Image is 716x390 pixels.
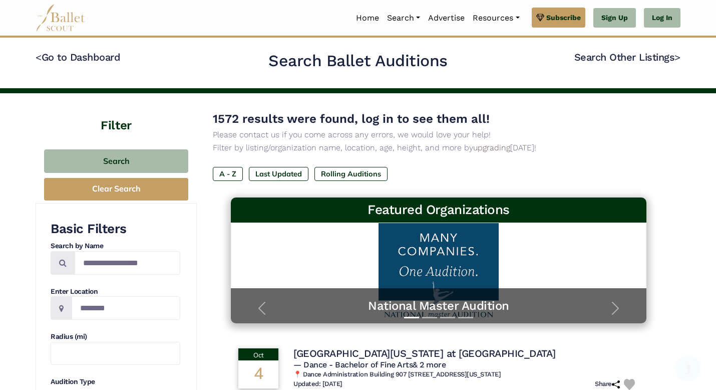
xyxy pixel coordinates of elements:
[51,332,180,342] h4: Radius (mi)
[424,8,469,29] a: Advertise
[51,241,180,251] h4: Search by Name
[72,296,180,320] input: Location
[674,51,680,63] code: >
[536,12,544,23] img: gem.svg
[422,312,437,323] button: Slide 2
[36,93,197,134] h4: Filter
[51,221,180,238] h3: Basic Filters
[213,112,490,126] span: 1572 results were found, log in to see them all!
[293,380,342,388] h6: Updated: [DATE]
[593,8,636,28] a: Sign Up
[51,287,180,297] h4: Enter Location
[268,51,448,72] h2: Search Ballet Auditions
[574,51,680,63] a: Search Other Listings>
[213,167,243,181] label: A - Z
[36,51,120,63] a: <Go to Dashboard
[383,8,424,29] a: Search
[546,12,581,23] span: Subscribe
[44,149,188,173] button: Search
[293,370,639,379] h6: 📍 Dance Administration Building 907 [STREET_ADDRESS][US_STATE]
[644,8,680,28] a: Log In
[440,312,455,323] button: Slide 3
[293,360,446,369] span: — Dance - Bachelor of Fine Arts
[238,360,278,388] div: 4
[532,8,585,28] a: Subscribe
[314,167,388,181] label: Rolling Auditions
[213,141,664,154] p: Filter by listing/organization name, location, age, height, and more by [DATE]!
[293,347,555,360] h4: [GEOGRAPHIC_DATA][US_STATE] at [GEOGRAPHIC_DATA]
[413,360,446,369] a: & 2 more
[238,348,278,360] div: Oct
[469,8,523,29] a: Resources
[458,312,473,323] button: Slide 4
[249,167,308,181] label: Last Updated
[44,178,188,201] button: Clear Search
[239,202,638,219] h3: Featured Organizations
[352,8,383,29] a: Home
[595,380,620,388] h6: Share
[36,51,42,63] code: <
[51,377,180,387] h4: Audition Type
[75,251,180,275] input: Search by names...
[473,143,510,152] a: upgrading
[404,312,419,323] button: Slide 1
[213,128,664,141] p: Please contact us if you come across any errors, we would love your help!
[241,298,636,314] a: National Master Audition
